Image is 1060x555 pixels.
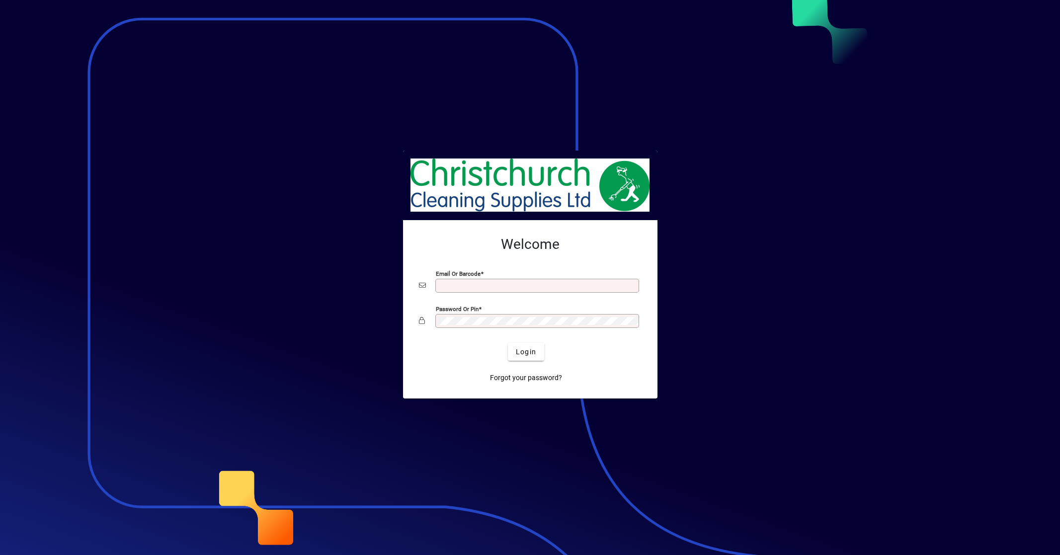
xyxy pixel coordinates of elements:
button: Login [508,343,544,361]
mat-label: Email or Barcode [436,270,481,277]
a: Forgot your password? [486,369,566,387]
span: Login [516,347,536,357]
span: Forgot your password? [490,373,562,383]
mat-label: Password or Pin [436,306,479,313]
h2: Welcome [419,236,642,253]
